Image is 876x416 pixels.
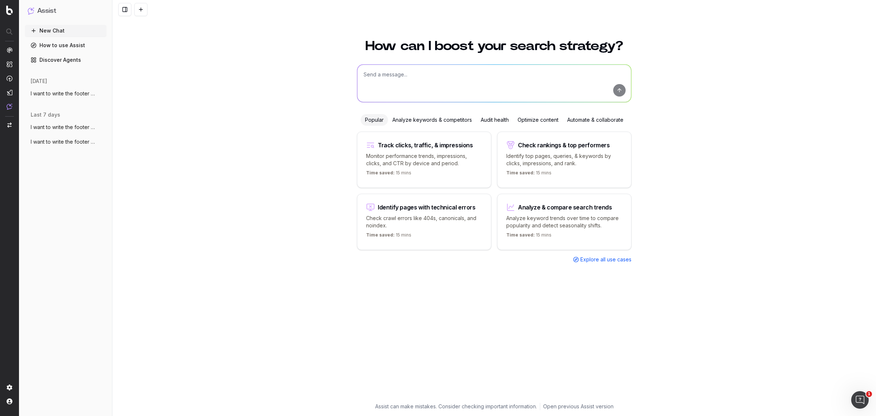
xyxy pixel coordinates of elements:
[851,391,869,409] iframe: Intercom live chat
[7,90,12,95] img: Studio
[7,47,12,53] img: Analytics
[7,385,12,390] img: Setting
[506,215,622,229] p: Analyze keyword trends over time to compare popularity and detect seasonality shifts.
[375,403,537,410] p: Assist can make mistakes. Consider checking important information.
[366,215,482,229] p: Check crawl errors like 404s, canonicals, and noindex.
[31,124,95,131] span: I want to write the footer text. The foo
[366,170,395,175] span: Time saved:
[7,75,12,82] img: Activation
[506,170,535,175] span: Time saved:
[506,152,622,167] p: Identify top pages, queries, & keywords by clicks, impressions, and rank.
[580,256,631,263] span: Explore all use cases
[357,39,631,53] h1: How can I boost your search strategy?
[518,142,610,148] div: Check rankings & top performers
[866,391,872,397] span: 1
[378,142,473,148] div: Track clicks, traffic, & impressions
[25,136,107,148] button: I want to write the footer text. The foo
[25,88,107,99] button: I want to write the footer text. The foo
[506,232,552,241] p: 15 mins
[573,256,631,263] a: Explore all use cases
[25,54,107,66] a: Discover Agents
[388,114,476,126] div: Analyze keywords & competitors
[7,398,12,404] img: My account
[361,114,388,126] div: Popular
[25,25,107,37] button: New Chat
[366,170,411,179] p: 15 mins
[31,111,60,118] span: last 7 days
[7,103,12,110] img: Assist
[366,152,482,167] p: Monitor performance trends, impressions, clicks, and CTR by device and period.
[28,7,34,14] img: Assist
[563,114,628,126] div: Automate & collaborate
[513,114,563,126] div: Optimize content
[37,6,56,16] h1: Assist
[366,232,395,238] span: Time saved:
[378,204,476,210] div: Identify pages with technical errors
[366,232,411,241] p: 15 mins
[25,121,107,133] button: I want to write the footer text. The foo
[28,6,104,16] button: Assist
[7,61,12,67] img: Intelligence
[518,204,612,210] div: Analyze & compare search trends
[31,138,95,145] span: I want to write the footer text. The foo
[31,90,95,97] span: I want to write the footer text. The foo
[6,5,13,15] img: Botify logo
[476,114,513,126] div: Audit health
[506,232,535,238] span: Time saved:
[31,77,47,85] span: [DATE]
[7,122,12,128] img: Switch project
[506,170,552,179] p: 15 mins
[543,403,614,410] a: Open previous Assist version
[25,39,107,51] a: How to use Assist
